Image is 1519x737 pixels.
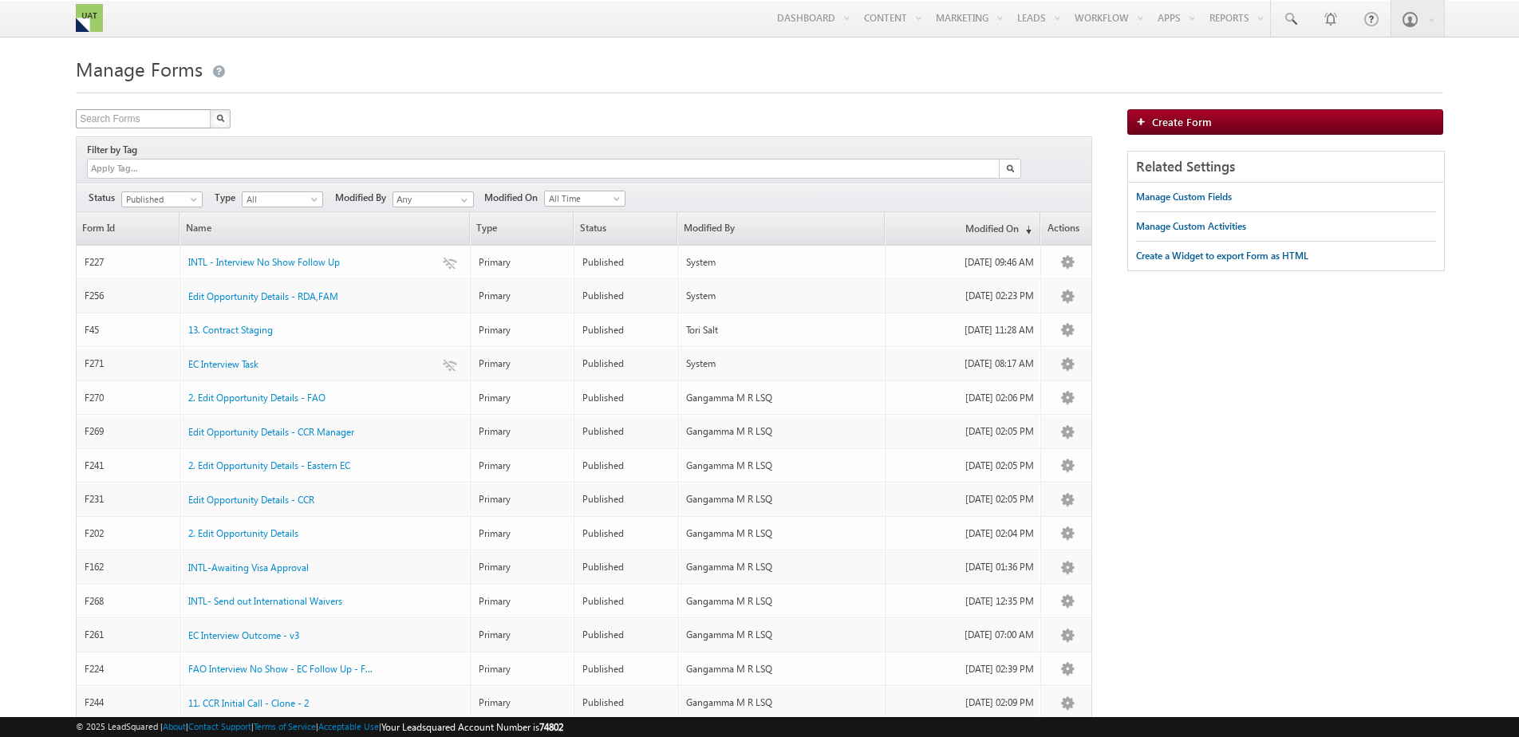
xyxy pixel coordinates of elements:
a: Edit Opportunity Details - RDA,FAM [188,290,338,304]
div: F231 [85,492,172,506]
div: Manage Custom Fields [1136,190,1232,204]
span: 2. Edit Opportunity Details - Eastern EC [188,459,350,471]
span: Modified On [484,191,544,205]
div: Related Settings [1128,152,1443,183]
a: Contact Support [188,721,251,731]
span: Manage Forms [76,56,203,81]
div: Published [582,696,670,710]
div: Published [582,323,670,337]
a: INTL- Send out International Waivers [188,594,342,609]
a: 11. CCR Initial Call - Clone - 2 [188,696,309,711]
span: Status [574,212,677,245]
div: [DATE] 02:04 PM [894,526,1033,541]
span: © 2025 LeadSquared | | | | | [76,719,563,735]
div: [DATE] 02:06 PM [894,391,1033,405]
div: F227 [85,255,172,270]
span: Edit Opportunity Details - RDA,FAM [188,290,338,302]
div: Gangamma M R LSQ [686,424,878,439]
span: Your Leadsquared Account Number is [381,721,563,733]
div: Published [582,492,670,506]
span: Create Form [1152,115,1212,128]
a: 13. Contract Staging [188,323,273,337]
div: [DATE] 07:00 AM [894,628,1033,642]
a: About [163,721,186,731]
span: Type [471,212,573,245]
input: Apply Tag... [89,162,184,175]
div: Published [582,289,670,303]
a: Edit Opportunity Details - CCR [188,493,314,507]
span: 74802 [539,721,563,733]
a: Acceptable Use [318,721,379,731]
img: add_icon.png [1136,116,1152,126]
div: F241 [85,459,172,473]
a: INTL-Awaiting Visa Approval [188,561,309,575]
span: Published [122,192,198,207]
div: [DATE] 12:35 PM [894,594,1033,609]
a: Name [180,212,469,245]
div: [DATE] 02:05 PM [894,492,1033,506]
a: All [242,191,323,207]
a: Published [121,191,203,207]
a: FAO Interview No Show - EC Follow Up - F... [188,662,373,676]
div: Primary [479,391,566,405]
div: Published [582,560,670,574]
span: Edit Opportunity Details - CCR [188,494,314,506]
a: EC Interview Outcome - v3 [188,629,299,643]
div: Published [582,459,670,473]
div: F202 [85,526,172,541]
img: Search [1006,164,1014,172]
div: [DATE] 02:05 PM [894,459,1033,473]
div: [DATE] 11:28 AM [894,323,1033,337]
div: Filter by Tag [87,141,143,159]
span: INTL - Interview No Show Follow Up [188,256,340,268]
span: 11. CCR Initial Call - Clone - 2 [188,697,309,709]
a: INTL - Interview No Show Follow Up [188,255,340,270]
div: Primary [479,696,566,710]
a: 2. Edit Opportunity Details [188,526,298,541]
div: Gangamma M R LSQ [686,628,878,642]
div: F45 [85,323,172,337]
div: Manage Custom Activities [1136,219,1246,234]
div: [DATE] 02:09 PM [894,696,1033,710]
div: Primary [479,357,566,371]
span: (sorted descending) [1019,223,1032,236]
span: Status [89,191,121,205]
div: Published [582,526,670,541]
span: 2. Edit Opportunity Details - FAO [188,392,325,404]
span: EC Interview Outcome - v3 [188,629,299,641]
div: F269 [85,424,172,439]
a: Create a Widget to export Form as HTML [1136,242,1308,270]
span: All Time [545,191,621,206]
div: [DATE] 09:46 AM [894,255,1033,270]
div: Published [582,662,670,676]
div: Published [582,424,670,439]
div: F270 [85,391,172,405]
span: Modified By [335,191,393,205]
div: Primary [479,594,566,609]
div: Gangamma M R LSQ [686,594,878,609]
div: Published [582,594,670,609]
span: 13. Contract Staging [188,324,273,336]
span: All [243,192,318,207]
div: Primary [479,628,566,642]
div: Published [582,628,670,642]
div: F271 [85,357,172,371]
div: F256 [85,289,172,303]
div: F162 [85,560,172,574]
div: Primary [479,526,566,541]
img: Search [216,114,224,122]
div: Gangamma M R LSQ [686,459,878,473]
span: INTL-Awaiting Visa Approval [188,562,309,573]
div: Primary [479,424,566,439]
div: Primary [479,492,566,506]
img: Custom Logo [76,4,103,32]
div: Gangamma M R LSQ [686,526,878,541]
div: F224 [85,662,172,676]
div: Tori Salt [686,323,878,337]
span: EC Interview Task [188,358,258,370]
div: [DATE] 02:39 PM [894,662,1033,676]
a: Edit Opportunity Details - CCR Manager [188,425,354,439]
div: F244 [85,696,172,710]
input: Type to Search [393,191,474,207]
div: Primary [479,459,566,473]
